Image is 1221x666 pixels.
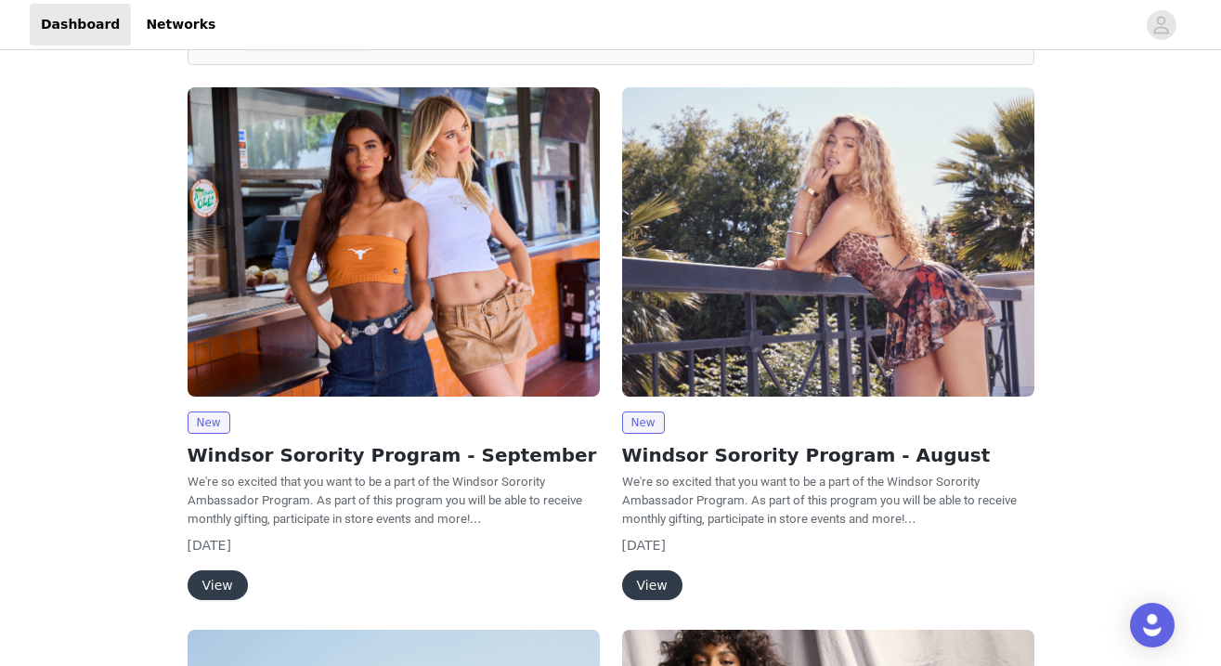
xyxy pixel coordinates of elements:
[1130,603,1175,647] div: Open Intercom Messenger
[188,579,248,593] a: View
[188,411,230,434] span: New
[188,87,600,397] img: Windsor
[622,579,682,593] a: View
[1152,10,1170,40] div: avatar
[188,475,582,526] span: We're so excited that you want to be a part of the Windsor Sorority Ambassador Program. As part o...
[622,538,666,553] span: [DATE]
[188,570,248,600] button: View
[30,4,131,46] a: Dashboard
[622,87,1034,397] img: Windsor
[188,441,600,469] h2: Windsor Sorority Program - September
[622,570,682,600] button: View
[622,475,1017,526] span: We're so excited that you want to be a part of the Windsor Sorority Ambassador Program. As part o...
[622,411,665,434] span: New
[622,441,1034,469] h2: Windsor Sorority Program - August
[135,4,227,46] a: Networks
[188,538,231,553] span: [DATE]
